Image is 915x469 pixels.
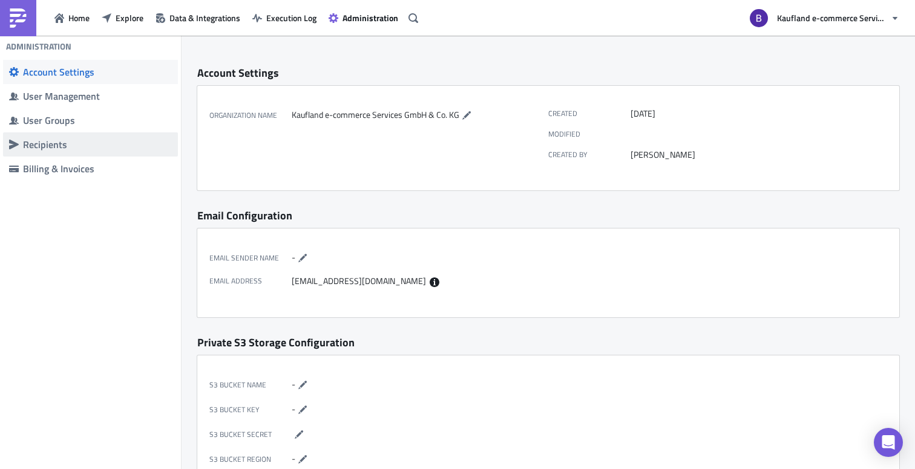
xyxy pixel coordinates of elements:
label: Email Sender Name [209,251,292,265]
label: Modified [548,129,631,138]
button: Explore [96,8,149,27]
div: Recipients [23,138,172,150]
span: - [292,377,295,390]
span: Data & Integrations [169,11,240,24]
div: Account Settings [23,66,172,78]
label: S3 Bucket Key [209,403,292,417]
span: - [292,451,295,464]
label: S3 Bucket Name [209,378,292,392]
div: User Management [23,90,172,102]
span: - [292,250,295,263]
img: Avatar [749,8,769,28]
div: User Groups [23,114,172,126]
span: Kaufland e-commerce Services GmbH & Co. KG [777,11,886,24]
label: Created [548,108,631,119]
label: Organization Name [209,108,292,123]
time: 2023-06-19T22:12:12Z [631,108,655,119]
div: Open Intercom Messenger [874,428,903,457]
span: Execution Log [266,11,316,24]
div: Billing & Invoices [23,163,172,175]
img: PushMetrics [8,8,28,28]
div: Account Settings [197,66,899,80]
label: Created by [548,149,631,160]
div: Private S3 Storage Configuration [197,335,899,349]
button: Administration [323,8,404,27]
button: Execution Log [246,8,323,27]
span: Administration [343,11,398,24]
label: S3 Bucket Region [209,452,292,467]
h4: Administration [6,41,71,52]
button: Data & Integrations [149,8,246,27]
span: Kaufland e-commerce Services GmbH & Co. KG [292,108,459,121]
span: Home [68,11,90,24]
div: [PERSON_NAME] [631,149,881,160]
div: [EMAIL_ADDRESS][DOMAIN_NAME] [292,276,542,287]
label: S3 Bucket Secret [209,427,292,442]
span: Explore [116,11,143,24]
span: - [292,402,295,415]
label: Email Address [209,276,292,287]
div: Email Configuration [197,209,899,222]
button: Kaufland e-commerce Services GmbH & Co. KG [743,5,906,31]
button: Home [48,8,96,27]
